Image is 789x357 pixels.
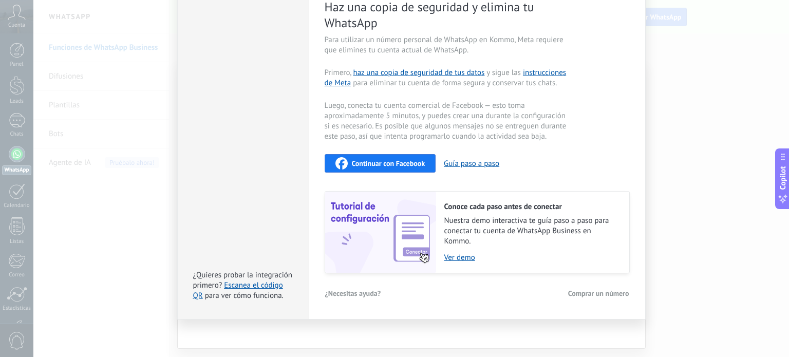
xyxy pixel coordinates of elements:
a: instrucciones de Meta [325,68,567,88]
span: Copilot [778,166,788,190]
span: Nuestra demo interactiva te guía paso a paso para conectar tu cuenta de WhatsApp Business en Kommo. [444,216,619,247]
span: Continuar con Facebook [352,160,425,167]
span: Luego, conecta tu cuenta comercial de Facebook — esto toma aproximadamente 5 minutos, y puedes cr... [325,101,569,142]
span: ¿Quieres probar la integración primero? [193,270,293,290]
h2: Conoce cada paso antes de conectar [444,202,619,212]
button: Guía paso a paso [444,159,499,168]
a: Escanea el código QR [193,280,283,300]
a: Ver demo [444,253,619,262]
button: Continuar con Facebook [325,154,436,173]
span: ¿Necesitas ayuda? [325,290,381,297]
a: haz una copia de seguridad de tus datos [353,68,484,78]
span: Comprar un número [568,290,629,297]
span: Para utilizar un número personal de WhatsApp en Kommo, Meta requiere que elimines tu cuenta actua... [325,35,569,55]
span: Primero, y sigue las para eliminar tu cuenta de forma segura y conservar tus chats. [325,68,569,88]
button: ¿Necesitas ayuda? [325,286,382,301]
button: Comprar un número [568,286,630,301]
span: para ver cómo funciona. [205,291,284,300]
